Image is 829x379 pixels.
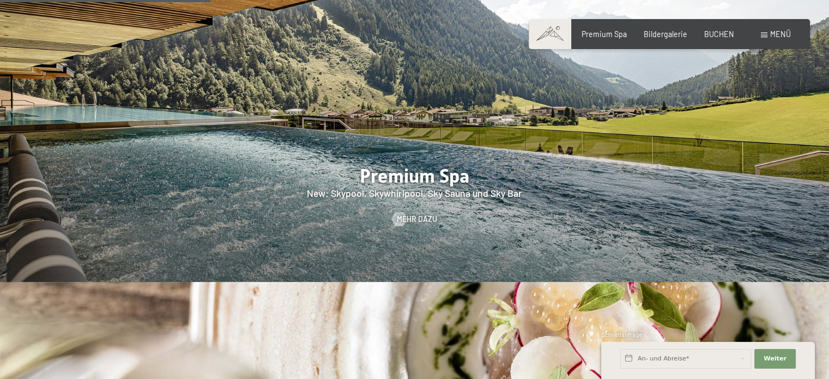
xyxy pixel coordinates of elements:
[754,349,796,369] button: Weiter
[644,29,687,39] a: Bildergalerie
[601,331,642,338] span: Schnellanfrage
[392,214,437,225] a: Mehr dazu
[704,29,734,39] a: BUCHEN
[397,214,437,225] span: Mehr dazu
[764,354,786,363] span: Weiter
[770,29,791,39] span: Menü
[582,29,627,39] a: Premium Spa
